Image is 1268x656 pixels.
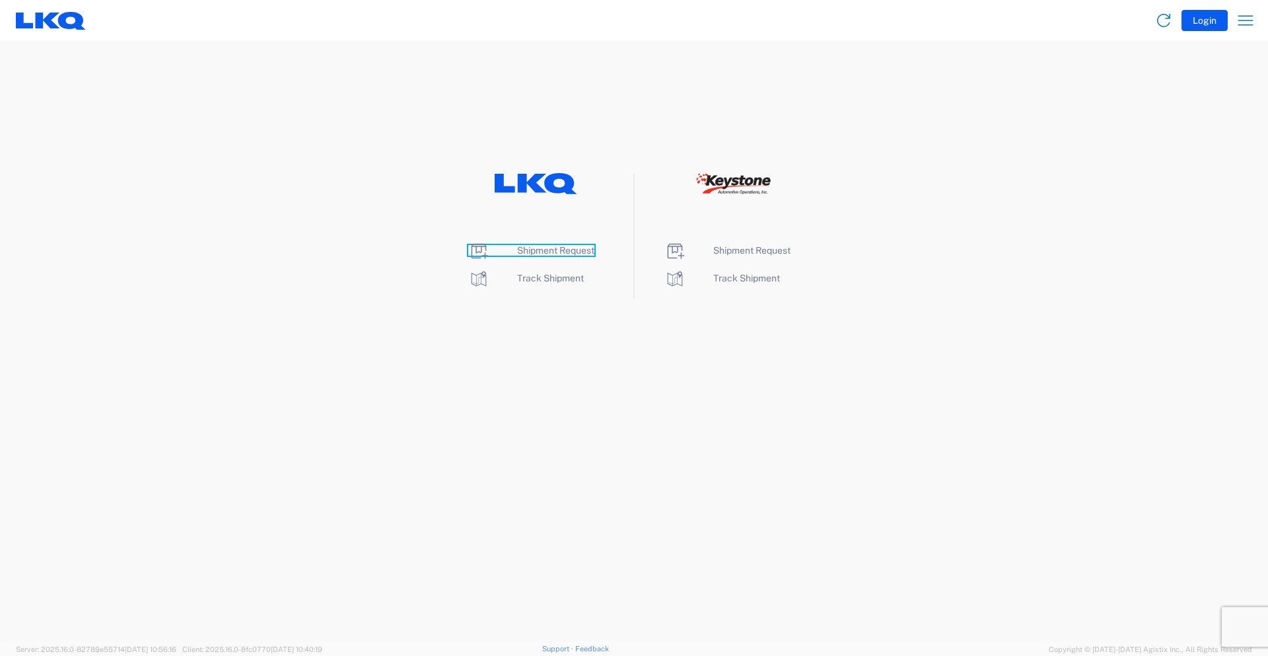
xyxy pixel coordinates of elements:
[468,245,594,256] a: Shipment Request
[542,645,575,653] a: Support
[713,245,791,256] span: Shipment Request
[1181,10,1228,31] button: Login
[271,645,322,653] span: [DATE] 10:40:19
[517,273,584,283] span: Track Shipment
[125,645,176,653] span: [DATE] 10:56:16
[182,645,322,653] span: Client: 2025.16.0-8fc0770
[664,273,780,283] a: Track Shipment
[575,645,609,653] a: Feedback
[664,245,791,256] a: Shipment Request
[713,273,780,283] span: Track Shipment
[468,273,584,283] a: Track Shipment
[16,645,176,653] span: Server: 2025.16.0-82789e55714
[1049,643,1252,655] span: Copyright © [DATE]-[DATE] Agistix Inc., All Rights Reserved
[517,245,594,256] span: Shipment Request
